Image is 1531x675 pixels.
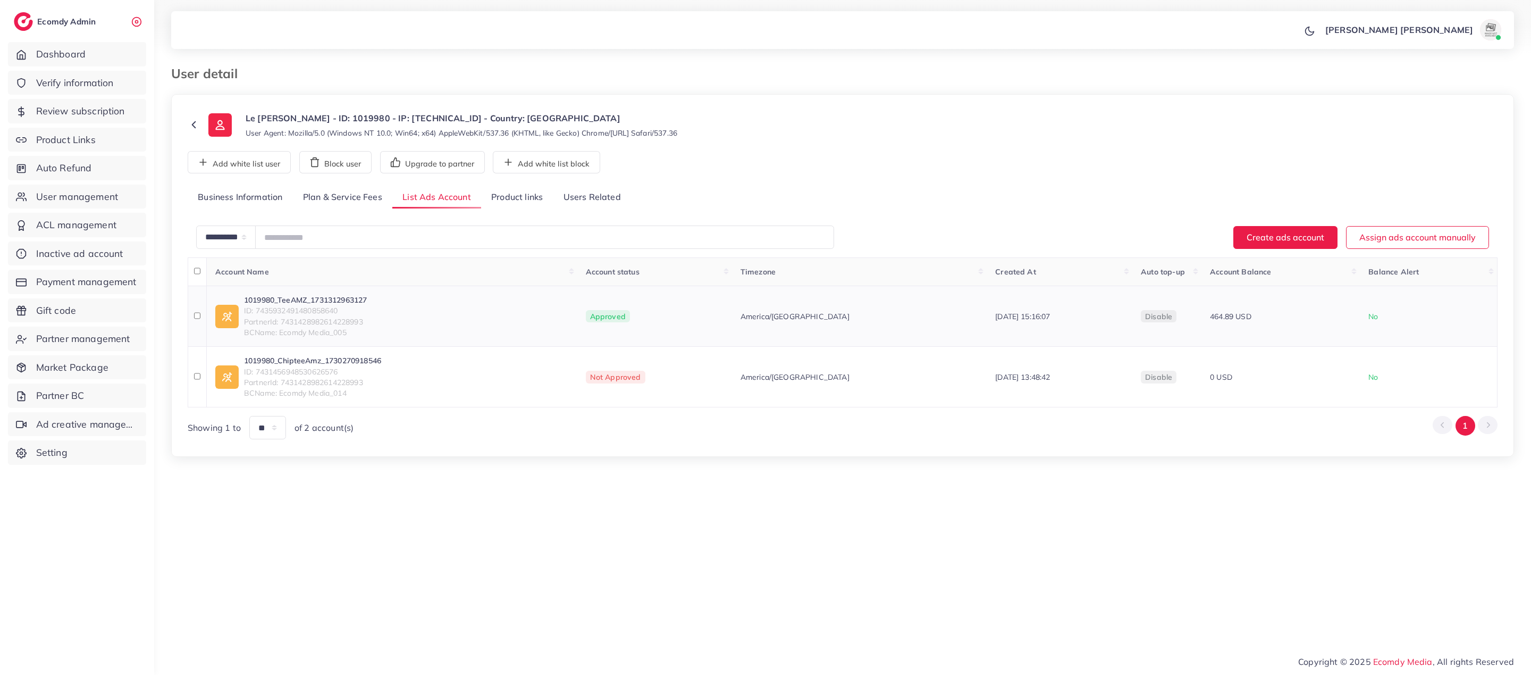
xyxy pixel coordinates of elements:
button: Add white list user [188,151,291,173]
span: BCName: Ecomdy Media_014 [244,388,381,398]
a: Ad creative management [8,412,146,437]
a: Review subscription [8,99,146,123]
a: Product Links [8,128,146,152]
a: Inactive ad account [8,241,146,266]
a: Verify information [8,71,146,95]
a: Gift code [8,298,146,323]
span: Dashboard [36,47,86,61]
button: Block user [299,151,372,173]
span: Market Package [36,361,108,374]
span: ID: 7435932491480858640 [244,305,367,316]
img: ic-ad-info.7fc67b75.svg [215,305,239,328]
span: ACL management [36,218,116,232]
button: Go to page 1 [1456,416,1475,436]
span: PartnerId: 7431428982614228993 [244,377,381,388]
span: Balance Alert [1368,267,1419,277]
a: Business Information [188,186,293,209]
a: Product links [481,186,553,209]
span: Payment management [36,275,137,289]
span: disable [1145,372,1172,382]
span: Auto Refund [36,161,92,175]
span: Copyright © 2025 [1298,655,1514,668]
a: List Ads Account [392,186,481,209]
span: of 2 account(s) [295,422,354,434]
a: Auto Refund [8,156,146,180]
a: Payment management [8,270,146,294]
span: Not Approved [586,371,645,384]
span: [DATE] 15:16:07 [995,312,1050,321]
button: Assign ads account manually [1346,226,1489,249]
span: Partner BC [36,389,85,403]
span: User management [36,190,118,204]
p: Le [PERSON_NAME] - ID: 1019980 - IP: [TECHNICAL_ID] - Country: [GEOGRAPHIC_DATA] [246,112,677,124]
button: Add white list block [493,151,600,173]
span: Setting [36,446,68,460]
h2: Ecomdy Admin [37,16,98,27]
ul: Pagination [1433,416,1498,436]
a: Partner management [8,327,146,351]
span: Auto top-up [1141,267,1185,277]
a: Partner BC [8,384,146,408]
span: PartnerId: 7431428982614228993 [244,316,367,327]
span: Partner management [36,332,130,346]
span: Account Balance [1210,267,1271,277]
a: logoEcomdy Admin [14,12,98,31]
a: Setting [8,440,146,465]
span: Ad creative management [36,418,138,431]
span: Verify information [36,76,114,90]
img: logo [14,12,33,31]
a: Plan & Service Fees [293,186,392,209]
a: Dashboard [8,42,146,66]
span: Account Name [215,267,269,277]
span: Account status [586,267,640,277]
span: Timezone [741,267,776,277]
a: 1019980_TeeAMZ_1731312963127 [244,295,367,305]
a: ACL management [8,213,146,237]
span: No [1368,372,1378,382]
span: Approved [586,310,630,323]
span: 464.89 USD [1210,312,1251,321]
span: , All rights Reserved [1433,655,1514,668]
button: Create ads account [1233,226,1337,249]
span: Review subscription [36,104,125,118]
span: [DATE] 13:48:42 [995,372,1050,382]
h3: User detail [171,66,246,81]
span: Product Links [36,133,96,147]
span: 0 USD [1210,372,1232,382]
span: Gift code [36,304,76,318]
a: Market Package [8,355,146,380]
small: User Agent: Mozilla/5.0 (Windows NT 10.0; Win64; x64) AppleWebKit/537.36 (KHTML, like Gecko) Chro... [246,128,677,138]
a: [PERSON_NAME] [PERSON_NAME]avatar [1319,19,1505,40]
img: ic-user-info.36bf1079.svg [208,113,232,137]
img: avatar [1480,19,1501,40]
span: America/[GEOGRAPHIC_DATA] [741,372,849,382]
a: Users Related [553,186,630,209]
p: [PERSON_NAME] [PERSON_NAME] [1325,23,1473,36]
span: disable [1145,312,1172,321]
span: No [1368,312,1378,321]
a: User management [8,185,146,209]
img: ic-ad-info.7fc67b75.svg [215,365,239,389]
span: ID: 7431456948530626576 [244,366,381,377]
a: 1019980_ChipteeAmz_1730270918546 [244,355,381,366]
span: Showing 1 to [188,422,241,434]
button: Upgrade to partner [380,151,485,173]
span: America/[GEOGRAPHIC_DATA] [741,311,849,322]
span: Created At [995,267,1036,277]
span: Inactive ad account [36,247,123,261]
a: Ecomdy Media [1373,656,1433,667]
span: BCName: Ecomdy Media_005 [244,327,367,338]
